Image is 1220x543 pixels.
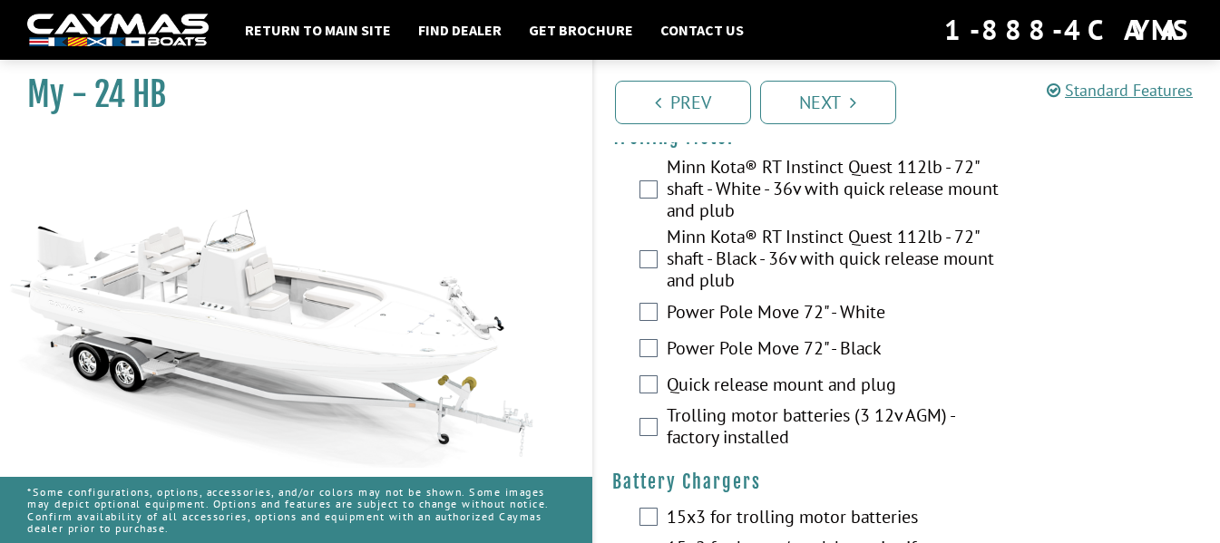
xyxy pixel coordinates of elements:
img: white-logo-c9c8dbefe5ff5ceceb0f0178aa75bf4bb51f6bca0971e226c86eb53dfe498488.png [27,14,209,47]
a: Contact Us [651,18,753,42]
h4: Battery Chargers [612,470,1203,493]
a: Next [760,81,896,124]
label: Power Pole Move 72" - Black [667,337,999,364]
label: Minn Kota® RT Instinct Quest 112lb - 72" shaft - Black - 36v with quick release mount and plub [667,226,999,296]
div: 1-888-4CAYMAS [944,10,1193,50]
p: *Some configurations, options, accessories, and/or colors may not be shown. Some images may depic... [27,477,565,543]
label: Minn Kota® RT Instinct Quest 112lb - 72" shaft - White - 36v with quick release mount and plub [667,156,999,226]
label: Power Pole Move 72" - White [667,301,999,327]
label: 15x3 for trolling motor batteries [667,506,999,532]
a: Get Brochure [520,18,642,42]
a: Find Dealer [409,18,511,42]
a: Return to main site [236,18,400,42]
h1: My - 24 HB [27,74,547,115]
label: Quick release mount and plug [667,373,999,400]
a: Standard Features [1047,80,1193,101]
label: Trolling motor batteries (3 12v AGM) - factory installed [667,404,999,452]
a: Prev [615,81,751,124]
